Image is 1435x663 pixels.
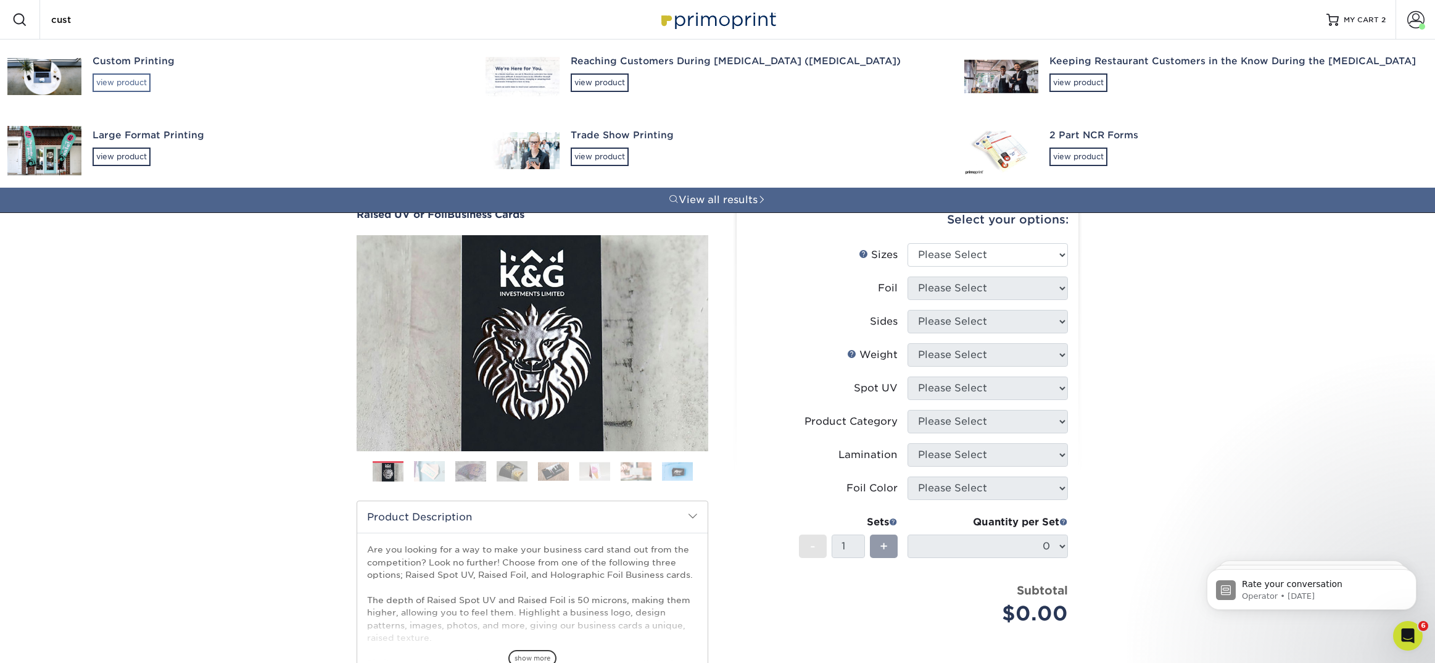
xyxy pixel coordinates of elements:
div: Keeping Restaurant Customers in the Know During the [MEDICAL_DATA] [1049,54,1420,69]
a: Keeping Restaurant Customers in the Know During the [MEDICAL_DATA]view product [957,40,1435,114]
span: + [880,537,888,556]
img: Business Cards 01 [373,457,403,488]
div: Trade Show Printing [571,128,941,143]
div: $0.00 [917,599,1068,628]
a: Trade Show Printingview product [478,114,956,188]
div: view product [1049,148,1107,166]
a: 2 Part NCR Formsview product [957,114,1435,188]
div: Sides [870,314,898,329]
div: 2 Part NCR Forms [1049,128,1420,143]
strong: Subtotal [1017,583,1068,597]
img: Business Cards 05 [538,462,569,481]
img: Business Cards 02 [414,461,445,482]
img: Raised UV or Foil 01 [357,167,708,519]
h2: Product Description [357,501,708,533]
iframe: Google Customer Reviews [3,625,105,659]
div: Large Format Printing [93,128,463,143]
div: Weight [847,348,898,362]
span: MY CART [1344,15,1379,25]
div: Sizes [859,248,898,262]
div: view product [93,73,151,92]
h1: Business Cards [357,209,708,220]
img: Business Cards 03 [455,461,486,482]
div: Reaching Customers During [MEDICAL_DATA] ([MEDICAL_DATA]) [571,54,941,69]
div: Custom Printing [93,54,463,69]
img: Reaching Customers During Coronavirus (COVID-19) [486,57,560,96]
div: view product [93,148,151,166]
img: Keeping Restaurant Customers in the Know During the COVID-19 [964,60,1038,93]
div: view product [571,148,629,166]
img: Business Cards 06 [579,462,610,481]
div: Quantity per Set [908,515,1068,530]
div: Spot UV [854,381,898,396]
img: Large Format Printing [7,126,81,175]
span: 6 [1418,621,1428,631]
img: 2 Part NCR Forms [964,126,1038,175]
a: Reaching Customers During [MEDICAL_DATA] ([MEDICAL_DATA])view product [478,40,956,114]
div: Foil [878,281,898,296]
span: Raised UV or Foil [357,209,447,220]
img: Custom Printing [7,58,81,95]
div: Lamination [838,448,898,462]
img: Primoprint [656,6,779,33]
div: Foil Color [846,481,898,496]
div: Product Category [804,414,898,429]
div: Select your options: [746,196,1069,243]
img: Trade Show Printing [486,132,560,169]
img: Business Cards 07 [621,462,651,481]
img: Business Cards 04 [497,461,527,482]
iframe: Intercom live chat [1393,621,1423,651]
a: Raised UV or FoilBusiness Cards [357,209,708,220]
div: view product [571,73,629,92]
iframe: Intercom notifications message [1188,543,1435,630]
span: 2 [1381,15,1386,24]
span: - [810,537,816,556]
div: Sets [799,515,898,530]
input: SEARCH PRODUCTS..... [50,12,170,27]
div: view product [1049,73,1107,92]
img: Business Cards 08 [662,462,693,481]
